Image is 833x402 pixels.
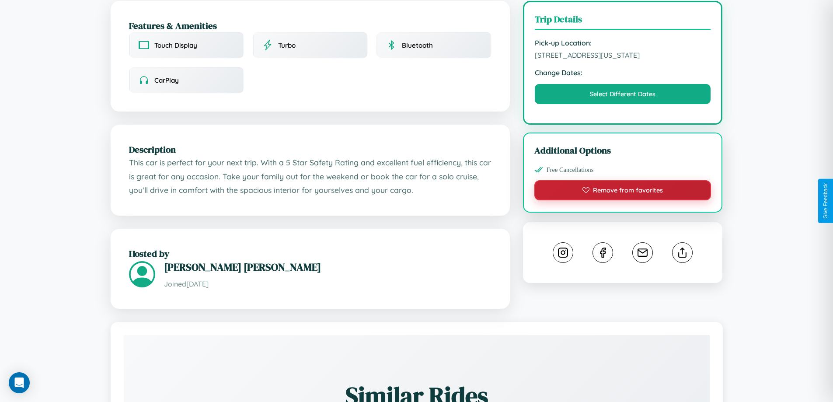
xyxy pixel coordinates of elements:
span: Turbo [278,41,296,49]
h2: Description [129,143,491,156]
span: [STREET_ADDRESS][US_STATE] [535,51,711,59]
div: Give Feedback [823,183,829,219]
strong: Change Dates: [535,68,711,77]
strong: Pick-up Location: [535,38,711,47]
h3: [PERSON_NAME] [PERSON_NAME] [164,260,491,274]
h3: Additional Options [534,144,711,157]
span: Free Cancellations [547,166,594,174]
h2: Hosted by [129,247,491,260]
span: CarPlay [154,76,179,84]
p: This car is perfect for your next trip. With a 5 Star Safety Rating and excellent fuel efficiency... [129,156,491,197]
h2: Features & Amenities [129,19,491,32]
div: Open Intercom Messenger [9,372,30,393]
p: Joined [DATE] [164,278,491,290]
button: Select Different Dates [535,84,711,104]
span: Touch Display [154,41,197,49]
h3: Trip Details [535,13,711,30]
span: Bluetooth [402,41,433,49]
button: Remove from favorites [534,180,711,200]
